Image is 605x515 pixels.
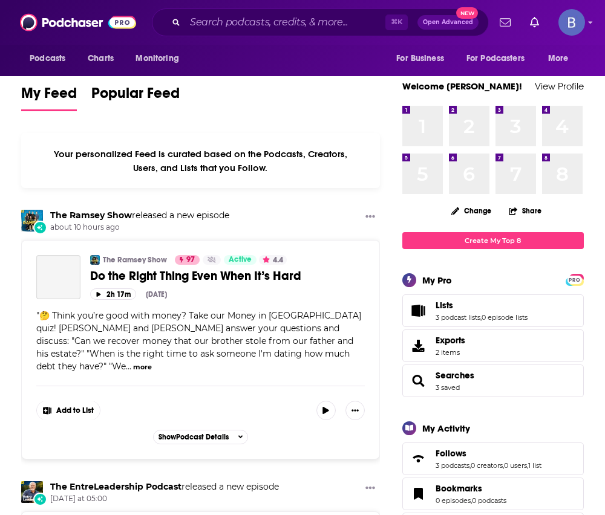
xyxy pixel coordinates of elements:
span: ... [126,361,131,372]
span: , [527,461,528,470]
a: My Feed [21,84,77,111]
button: open menu [127,47,194,70]
span: Exports [436,335,465,346]
button: open menu [21,47,81,70]
a: Searches [407,372,431,389]
a: Bookmarks [407,485,431,502]
a: Show notifications dropdown [525,12,544,33]
span: [DATE] at 05:00 [50,494,279,504]
a: PRO [567,274,582,283]
button: ShowPodcast Details [153,430,249,444]
a: 0 episode lists [482,313,528,322]
span: Lists [402,294,584,327]
span: , [480,313,482,322]
a: Create My Top 8 [402,232,584,248]
span: My Feed [21,84,77,109]
button: open menu [388,47,459,70]
span: New [456,7,478,19]
a: Popular Feed [91,84,180,111]
span: For Business [396,50,444,67]
a: Show notifications dropdown [495,12,515,33]
img: The Ramsey Show [21,210,43,232]
div: [DATE] [146,290,167,299]
a: Lists [407,302,431,319]
button: Change [444,203,499,218]
span: Lists [436,300,453,311]
a: Charts [80,47,121,70]
span: Do the Right Thing Even When It’s Hard [90,268,301,283]
button: open menu [540,47,584,70]
a: The Ramsey Show [103,255,167,265]
button: open menu [459,47,542,70]
input: Search podcasts, credits, & more... [185,13,385,32]
span: Searches [402,364,584,397]
a: 3 saved [436,383,460,392]
div: Search podcasts, credits, & more... [152,8,489,36]
a: Searches [436,370,474,381]
span: For Podcasters [466,50,525,67]
a: The Ramsey Show [90,255,100,265]
a: 3 podcast lists [436,313,480,322]
span: Exports [407,337,431,354]
button: 2h 17m [90,288,136,300]
h3: released a new episode [50,481,279,493]
span: Charts [88,50,114,67]
button: Share [508,199,542,222]
span: , [469,461,471,470]
button: 4.4 [259,255,287,265]
button: Show profile menu [558,9,585,36]
div: My Pro [422,274,452,286]
h3: released a new episode [50,210,229,221]
a: 0 podcasts [472,496,506,505]
button: Show More Button [361,481,380,496]
span: Show Podcast Details [159,433,229,441]
a: The EntreLeadership Podcast [50,481,181,492]
span: Monitoring [136,50,178,67]
a: 3 podcasts [436,461,469,470]
img: The EntreLeadership Podcast [21,481,43,503]
a: Lists [436,300,528,311]
a: Exports [402,329,584,362]
button: Show More Button [345,401,365,420]
a: Active [224,255,257,265]
span: 🤔 ⁠⁠⁠⁠⁠⁠⁠⁠⁠⁠⁠⁠⁠Think you’re good with money? Take our Money in [GEOGRAPHIC_DATA] quiz!⁠⁠⁠⁠ [PERSO... [36,310,361,372]
a: View Profile [535,80,584,92]
img: Podchaser - Follow, Share and Rate Podcasts [20,11,136,34]
span: Add to List [56,406,94,415]
span: Open Advanced [423,19,473,25]
div: My Activity [422,423,470,434]
span: Logged in as BTallent [558,9,585,36]
span: Active [229,254,252,266]
span: Podcasts [30,50,65,67]
a: 0 episodes [436,496,471,505]
button: Open AdvancedNew [417,15,479,30]
span: about 10 hours ago [50,222,229,233]
span: Bookmarks [436,483,482,494]
span: Popular Feed [91,84,180,109]
span: More [548,50,569,67]
a: 0 creators [471,461,503,470]
div: New Episode [33,221,47,234]
button: Show More Button [361,210,380,225]
a: 0 users [504,461,527,470]
a: 97 [175,255,200,265]
a: The Ramsey Show [50,210,132,221]
button: Show More Button [37,401,100,420]
span: Bookmarks [402,478,584,510]
span: PRO [567,276,582,285]
button: more [133,362,152,372]
a: Do the Right Thing Even When It’s Hard [90,268,364,283]
span: Follows [436,448,466,459]
span: ⌘ K [385,15,408,30]
a: 1 list [528,461,541,470]
div: New Episode [33,493,47,506]
a: Follows [407,450,431,467]
div: Your personalized Feed is curated based on the Podcasts, Creators, Users, and Lists that you Follow. [21,133,379,188]
span: , [503,461,504,470]
span: 97 [186,254,195,266]
a: Do the Right Thing Even When It’s Hard [36,255,80,299]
